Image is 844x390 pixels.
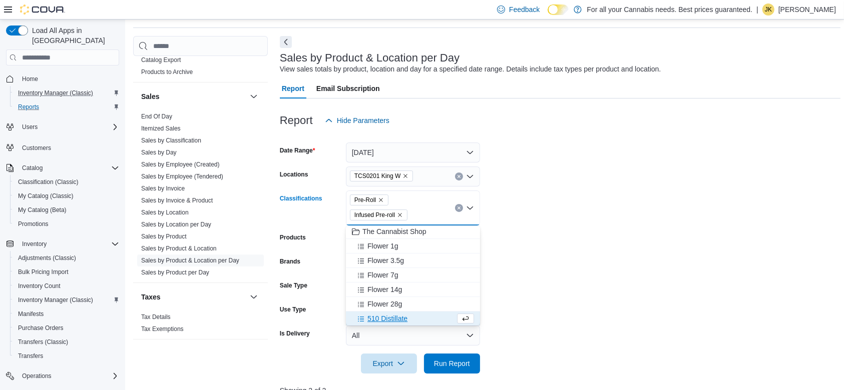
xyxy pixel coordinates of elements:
[141,112,172,120] span: End Of Day
[280,281,307,289] label: Sale Type
[367,241,398,251] span: Flower 1g
[424,353,480,373] button: Run Report
[14,308,48,320] a: Manifests
[346,224,480,239] button: The Cannabist Shop
[141,124,181,132] span: Itemized Sales
[141,91,160,101] h3: Sales
[18,121,119,133] span: Users
[141,245,217,252] a: Sales by Product & Location
[141,268,209,276] span: Sales by Product per Day
[10,189,123,203] button: My Catalog (Classic)
[20,4,65,14] img: Cova
[14,350,119,362] span: Transfers
[10,175,123,189] button: Classification (Classic)
[280,170,308,178] label: Locations
[141,196,213,204] span: Sales by Invoice & Product
[346,282,480,297] button: Flower 14g
[548,4,569,15] input: Dark Mode
[280,305,306,313] label: Use Type
[141,173,223,180] a: Sales by Employee (Tendered)
[354,210,395,220] span: Infused Pre-roll
[141,56,181,63] a: Catalog Export
[367,284,402,294] span: Flower 14g
[141,172,223,180] span: Sales by Employee (Tendered)
[14,280,65,292] a: Inventory Count
[18,370,56,382] button: Operations
[14,101,119,113] span: Reports
[141,91,246,101] button: Sales
[14,87,119,99] span: Inventory Manager (Classic)
[141,269,209,276] a: Sales by Product per Day
[14,204,119,216] span: My Catalog (Beta)
[14,294,119,306] span: Inventory Manager (Classic)
[18,103,39,111] span: Reports
[141,113,172,120] a: End Of Day
[2,71,123,86] button: Home
[141,256,239,264] span: Sales by Product & Location per Day
[22,240,47,248] span: Inventory
[10,251,123,265] button: Adjustments (Classic)
[10,100,123,114] button: Reports
[18,370,119,382] span: Operations
[22,144,51,152] span: Customers
[10,86,123,100] button: Inventory Manager (Classic)
[141,136,201,144] span: Sales by Classification
[141,56,181,64] span: Catalog Export
[14,190,78,202] a: My Catalog (Classic)
[141,221,211,228] a: Sales by Location per Day
[10,349,123,363] button: Transfers
[18,89,93,97] span: Inventory Manager (Classic)
[141,68,193,76] span: Products to Archive
[141,68,193,75] a: Products to Archive
[434,358,470,368] span: Run Report
[133,311,268,339] div: Taxes
[18,238,51,250] button: Inventory
[141,244,217,252] span: Sales by Product & Location
[18,206,67,214] span: My Catalog (Beta)
[141,197,213,204] a: Sales by Invoice & Product
[14,87,97,99] a: Inventory Manager (Classic)
[14,252,80,264] a: Adjustments (Classic)
[361,353,417,373] button: Export
[2,120,123,134] button: Users
[141,220,211,228] span: Sales by Location per Day
[280,52,460,64] h3: Sales by Product & Location per Day
[282,78,304,98] span: Report
[346,297,480,311] button: Flower 28g
[280,36,292,48] button: Next
[22,75,38,83] span: Home
[466,204,474,212] button: Close list of options
[141,125,181,132] a: Itemized Sales
[141,137,201,144] a: Sales by Classification
[280,233,306,241] label: Products
[280,257,300,265] label: Brands
[280,194,322,202] label: Classifications
[14,190,119,202] span: My Catalog (Classic)
[141,185,185,192] a: Sales by Invoice
[18,338,68,346] span: Transfers (Classic)
[141,161,220,168] a: Sales by Employee (Created)
[14,218,53,230] a: Promotions
[141,233,187,240] a: Sales by Product
[466,172,474,180] button: Open list of options
[14,350,47,362] a: Transfers
[14,176,83,188] a: Classification (Classic)
[141,232,187,240] span: Sales by Product
[367,313,407,323] span: 510 Distillate
[141,208,189,216] span: Sales by Location
[280,146,315,154] label: Date Range
[141,292,246,302] button: Taxes
[14,308,119,320] span: Manifests
[141,313,171,321] span: Tax Details
[141,160,220,168] span: Sales by Employee (Created)
[280,114,313,126] h3: Report
[141,149,177,156] a: Sales by Day
[316,78,380,98] span: Email Subscription
[756,3,758,15] p: |
[378,197,384,203] button: Remove Pre-Roll from selection in this group
[402,173,408,179] button: Remove TCS0201 King W from selection in this group
[350,209,407,220] span: Infused Pre-roll
[10,307,123,321] button: Manifests
[2,237,123,251] button: Inventory
[367,270,398,280] span: Flower 7g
